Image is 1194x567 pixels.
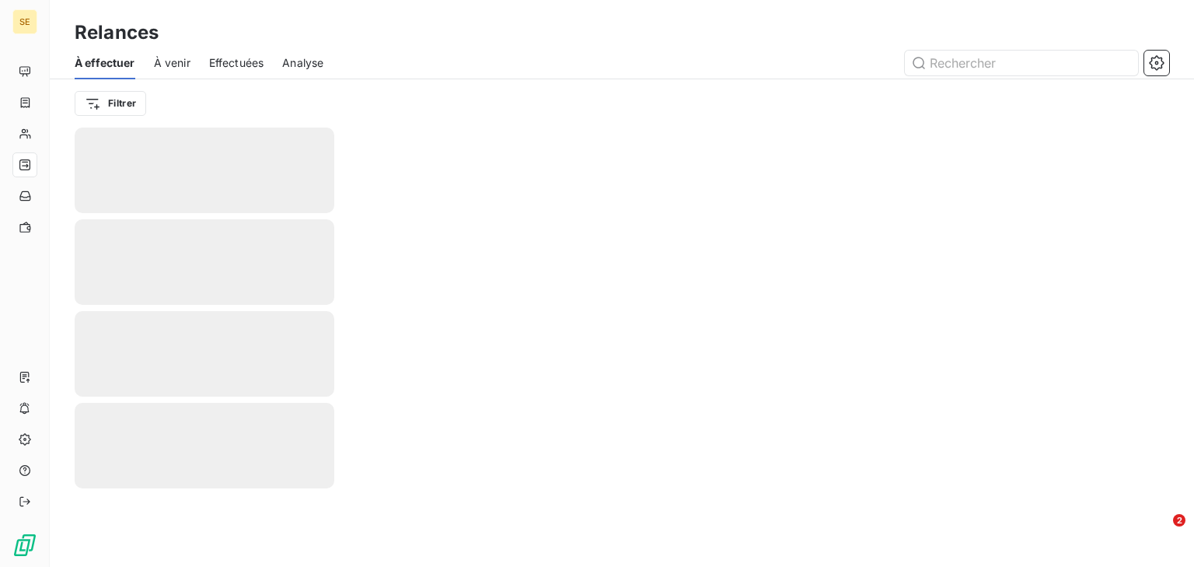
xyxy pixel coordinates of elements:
[282,55,323,71] span: Analyse
[12,533,37,558] img: Logo LeanPay
[154,55,190,71] span: À venir
[75,55,135,71] span: À effectuer
[1141,514,1178,551] iframe: Intercom live chat
[75,19,159,47] h3: Relances
[75,91,146,116] button: Filtrer
[1173,514,1185,527] span: 2
[12,9,37,34] div: SE
[905,51,1138,75] input: Rechercher
[209,55,264,71] span: Effectuées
